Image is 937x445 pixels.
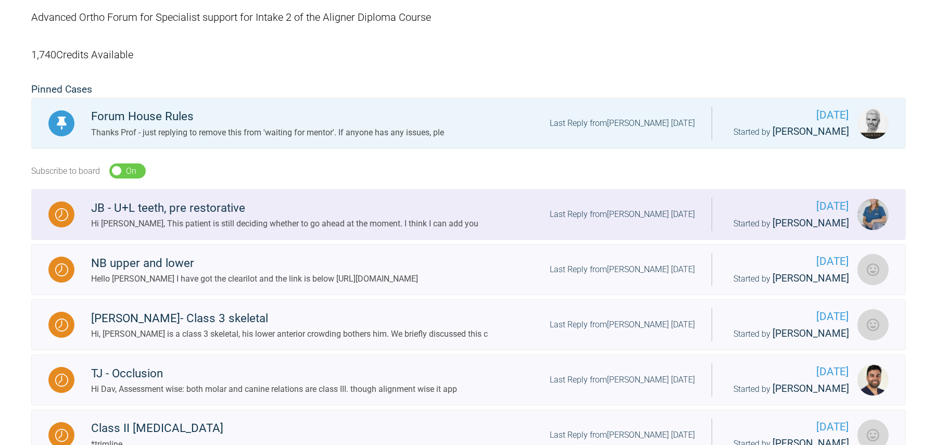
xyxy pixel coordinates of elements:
[91,107,444,126] div: Forum House Rules
[91,327,488,341] div: Hi, [PERSON_NAME] is a class 3 skeletal, his lower anterior crowding bothers him. We briefly disc...
[857,199,889,230] img: Katherine Weatherly
[773,217,849,229] span: [PERSON_NAME]
[91,199,478,218] div: JB - U+L teeth, pre restorative
[773,125,849,137] span: [PERSON_NAME]
[31,244,906,295] a: WaitingNB upper and lowerHello [PERSON_NAME] I have got the clearilot and the link is below [URL]...
[55,319,68,332] img: Waiting
[857,309,889,340] img: Ratna Ankilla
[857,108,889,139] img: Ross Hobson
[729,418,849,436] span: [DATE]
[31,189,906,240] a: WaitingJB - U+L teeth, pre restorativeHi [PERSON_NAME], This patient is still deciding whether to...
[91,383,457,396] div: Hi Dav, Assessment wise: both molar and canine relations are class III. though alignment wise it app
[31,354,906,405] a: WaitingTJ - OcclusionHi Dav, Assessment wise: both molar and canine relations are class III. thou...
[729,271,849,287] div: Started by
[729,215,849,232] div: Started by
[857,364,889,396] img: Davinderjit Singh
[55,117,68,130] img: Pinned
[31,36,906,73] div: 1,740 Credits Available
[729,308,849,325] span: [DATE]
[31,98,906,149] a: PinnedForum House RulesThanks Prof - just replying to remove this from 'waiting for mentor'. If a...
[550,263,695,276] div: Last Reply from [PERSON_NAME] [DATE]
[31,82,906,98] h2: Pinned Cases
[729,107,849,124] span: [DATE]
[91,217,478,231] div: Hi [PERSON_NAME], This patient is still deciding whether to go ahead at the moment. I think I can...
[91,254,418,273] div: NB upper and lower
[126,164,136,178] div: On
[55,374,68,387] img: Waiting
[729,124,849,140] div: Started by
[729,198,849,215] span: [DATE]
[729,326,849,342] div: Started by
[729,363,849,380] span: [DATE]
[91,364,457,383] div: TJ - Occlusion
[773,327,849,339] span: [PERSON_NAME]
[55,263,68,276] img: Waiting
[91,272,418,286] div: Hello [PERSON_NAME] I have got the clearilot and the link is below [URL][DOMAIN_NAME]
[91,309,488,328] div: [PERSON_NAME]- Class 3 skeletal
[550,208,695,221] div: Last Reply from [PERSON_NAME] [DATE]
[550,428,695,442] div: Last Reply from [PERSON_NAME] [DATE]
[729,253,849,270] span: [DATE]
[857,254,889,285] img: Ali Hadi
[773,383,849,395] span: [PERSON_NAME]
[91,126,444,139] div: Thanks Prof - just replying to remove this from 'waiting for mentor'. If anyone has any issues, ple
[55,208,68,221] img: Waiting
[55,429,68,442] img: Waiting
[729,381,849,397] div: Started by
[91,419,223,438] div: Class II [MEDICAL_DATA]
[550,318,695,332] div: Last Reply from [PERSON_NAME] [DATE]
[550,117,695,130] div: Last Reply from [PERSON_NAME] [DATE]
[31,164,100,178] div: Subscribe to board
[31,299,906,350] a: Waiting[PERSON_NAME]- Class 3 skeletalHi, [PERSON_NAME] is a class 3 skeletal, his lower anterior...
[550,373,695,387] div: Last Reply from [PERSON_NAME] [DATE]
[773,272,849,284] span: [PERSON_NAME]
